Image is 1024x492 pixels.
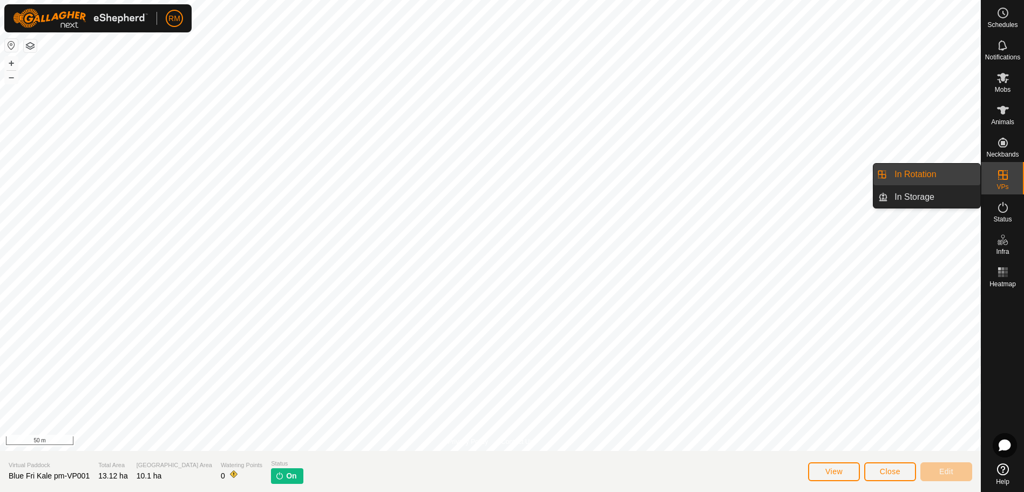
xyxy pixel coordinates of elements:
[221,461,262,470] span: Watering Points
[873,164,980,185] li: In Rotation
[996,184,1008,190] span: VPs
[271,459,303,468] span: Status
[9,471,90,480] span: Blue Fri Kale pm-VP001
[995,86,1011,93] span: Mobs
[168,13,180,24] span: RM
[447,437,488,447] a: Privacy Policy
[993,216,1012,223] span: Status
[808,462,860,481] button: View
[987,22,1018,28] span: Schedules
[894,168,936,181] span: In Rotation
[98,461,128,470] span: Total Area
[98,471,128,480] span: 13.12 ha
[939,467,953,476] span: Edit
[873,186,980,208] li: In Storage
[888,186,980,208] a: In Storage
[920,462,972,481] button: Edit
[221,471,225,480] span: 0
[501,437,533,447] a: Contact Us
[996,248,1009,255] span: Infra
[13,9,148,28] img: Gallagher Logo
[825,467,843,476] span: View
[5,57,18,70] button: +
[5,71,18,84] button: –
[275,471,284,480] img: turn-on
[991,119,1014,125] span: Animals
[986,151,1019,158] span: Neckbands
[137,471,162,480] span: 10.1 ha
[894,191,934,204] span: In Storage
[286,470,296,482] span: On
[996,478,1009,485] span: Help
[981,459,1024,489] a: Help
[9,461,90,470] span: Virtual Paddock
[985,54,1020,60] span: Notifications
[137,461,212,470] span: [GEOGRAPHIC_DATA] Area
[880,467,900,476] span: Close
[989,281,1016,287] span: Heatmap
[5,39,18,52] button: Reset Map
[888,164,980,185] a: In Rotation
[24,39,37,52] button: Map Layers
[864,462,916,481] button: Close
